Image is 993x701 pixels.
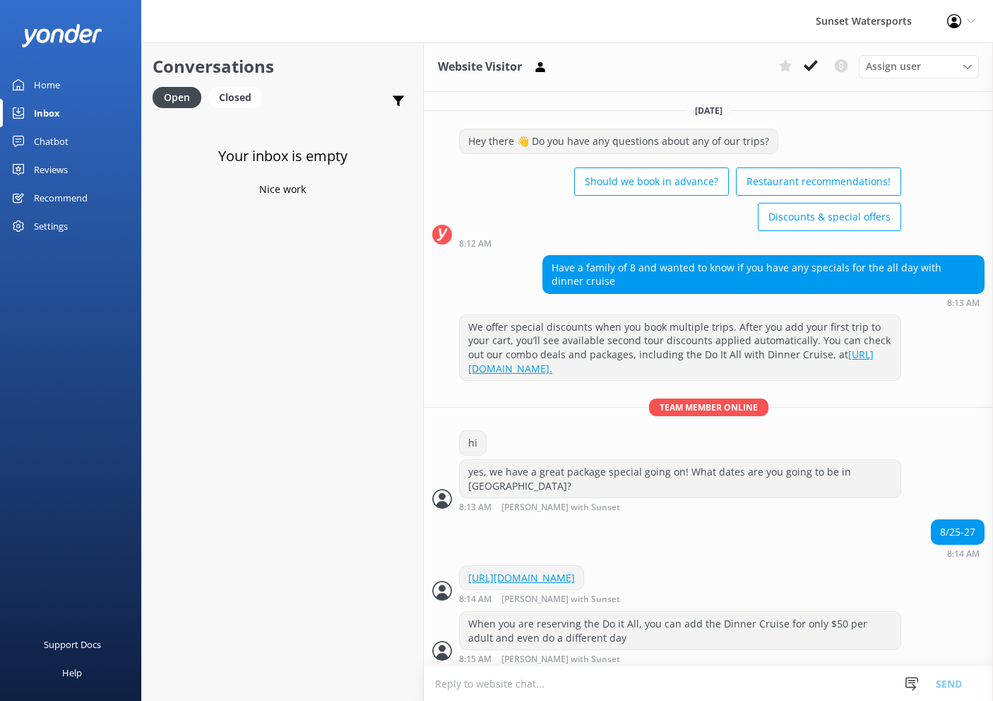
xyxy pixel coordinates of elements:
strong: 8:14 AM [459,595,492,604]
div: Aug 20 2025 07:13am (UTC -05:00) America/Cancun [542,298,985,307]
div: Closed [208,87,262,108]
div: Aug 20 2025 07:13am (UTC -05:00) America/Cancun [459,502,901,512]
h2: Conversations [153,53,412,80]
div: Home [34,71,60,99]
button: Discounts & special offers [758,203,901,231]
span: [PERSON_NAME] with Sunset [501,655,620,664]
div: When you are reserving the Do it All, you can add the Dinner Cruise for only $50 per adult and ev... [460,612,900,649]
div: Open [153,87,201,108]
span: Team member online [649,399,768,416]
button: Restaurant recommendations! [736,167,901,196]
div: Aug 20 2025 07:14am (UTC -05:00) America/Cancun [931,548,985,558]
a: [URL][DOMAIN_NAME] [468,571,575,584]
div: Aug 20 2025 07:12am (UTC -05:00) America/Cancun [459,238,901,248]
div: Assign User [859,55,979,78]
div: Have a family of 8 and wanted to know if you have any specials for the all day with dinner cruise [543,256,984,293]
p: Nice work [259,182,306,197]
span: Assign user [866,59,921,74]
div: Recommend [34,184,88,212]
h3: Website Visitor [438,58,522,76]
a: Closed [208,89,269,105]
h3: Your inbox is empty [218,145,347,167]
div: Aug 20 2025 07:15am (UTC -05:00) America/Cancun [459,654,901,664]
div: yes, we have a great package special going on! What dates are you going to be in [GEOGRAPHIC_DATA]? [460,460,900,497]
span: [PERSON_NAME] with Sunset [501,595,620,604]
div: Support Docs [44,630,101,659]
div: Settings [34,212,68,240]
span: [DATE] [686,105,731,117]
div: Help [62,659,82,687]
span: [PERSON_NAME] with Sunset [501,503,620,512]
div: Aug 20 2025 07:14am (UTC -05:00) America/Cancun [459,594,666,604]
div: Reviews [34,155,68,184]
div: hi [460,431,486,455]
div: Inbox [34,99,60,127]
div: 8/25-27 [932,520,984,544]
strong: 8:13 AM [947,299,980,307]
strong: 8:12 AM [459,240,492,248]
strong: 8:14 AM [947,550,980,558]
img: yonder-white-logo.png [21,24,102,47]
a: [URL][DOMAIN_NAME]. [468,348,874,375]
strong: 8:15 AM [459,655,492,664]
div: Chatbot [34,127,69,155]
div: Hey there 👋 Do you have any questions about any of our trips? [460,129,778,153]
strong: 8:13 AM [459,503,492,512]
a: Open [153,89,208,105]
div: We offer special discounts when you book multiple trips. After you add your first trip to your ca... [460,315,900,380]
button: Should we book in advance? [574,167,729,196]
